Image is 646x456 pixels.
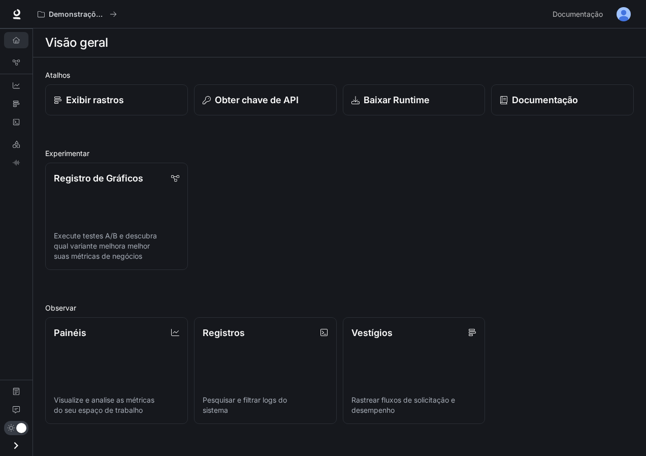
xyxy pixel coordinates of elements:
a: Documentação [4,383,28,400]
a: Parque Infantil LLM [4,136,28,153]
button: Gaveta aberta [5,435,27,456]
font: Painéis [54,327,86,338]
font: Atalhos [45,71,70,79]
a: Registros [4,114,28,130]
a: Exibir rastros [45,84,188,115]
button: Obter chave de API [194,84,337,115]
a: Parque Infantil TTS [4,155,28,171]
a: Documentação [548,4,609,24]
a: Baixar Runtime [343,84,486,115]
a: Documentação [491,84,634,115]
a: Painéis [4,77,28,94]
span: Alternar modo escuro [16,422,26,433]
a: VestígiosRastrear fluxos de solicitação e desempenho [343,317,486,424]
font: Rastrear fluxos de solicitação e desempenho [351,396,455,414]
button: Todos os espaços de trabalho [33,4,121,24]
font: Registro de Gráficos [54,173,143,184]
font: Demonstrações de IA no mundo [49,10,162,18]
font: Observar [45,303,76,312]
font: Experimentar [45,149,89,158]
a: RegistrosPesquisar e filtrar logs do sistema [194,317,337,424]
font: Pesquisar e filtrar logs do sistema [203,396,287,414]
font: Visão geral [45,35,108,50]
font: Vestígios [351,327,393,338]
font: Execute testes A/B e descubra qual variante melhora melhor suas métricas de negócios [54,231,157,260]
a: Registro de GráficosExecute testes A/B e descubra qual variante melhora melhor suas métricas de n... [45,163,188,270]
button: Avatar do usuário [613,4,634,24]
img: Avatar do usuário [617,7,631,21]
a: Visão geral [4,32,28,48]
a: Opinião [4,402,28,418]
font: Exibir rastros [66,95,124,105]
font: Registros [203,327,245,338]
font: Obter chave de API [215,95,299,105]
font: Documentação [553,10,603,18]
a: Registro de Gráficos [4,54,28,71]
a: Vestígios [4,96,28,112]
font: Baixar Runtime [364,95,430,105]
a: PainéisVisualize e analise as métricas do seu espaço de trabalho [45,317,188,424]
font: Visualize e analise as métricas do seu espaço de trabalho [54,396,154,414]
font: Documentação [512,95,578,105]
